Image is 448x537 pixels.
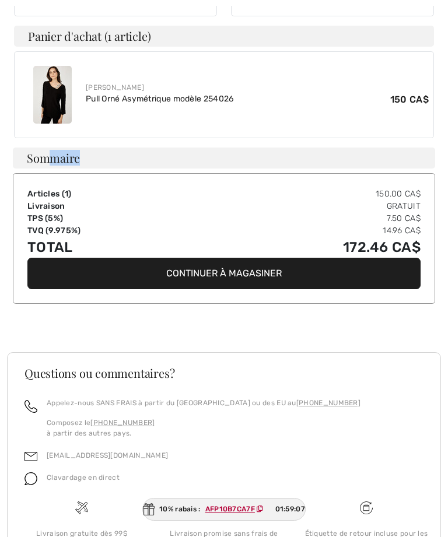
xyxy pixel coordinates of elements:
img: Gift.svg [143,503,155,515]
img: Pull Orné Asymétrique modèle 254026 [33,66,72,124]
div: 10% rabais : [142,498,306,521]
td: 172.46 CA$ [188,237,421,258]
img: chat [24,472,37,485]
div: [PERSON_NAME] [86,82,429,93]
h3: Questions ou commentaires? [24,367,423,379]
span: 01:59:07 [275,504,305,514]
a: [EMAIL_ADDRESS][DOMAIN_NAME] [47,451,168,459]
button: Continuer à magasiner [27,258,421,289]
td: TVQ (9.975%) [27,224,188,237]
ins: AFP10B7CA7F [205,505,255,513]
span: Clavardage en direct [47,473,120,482]
span: 150 CA$ [390,93,429,107]
td: TPS (5%) [27,212,188,224]
h4: Panier d'achat (1 article) [14,26,434,47]
p: Appelez-nous SANS FRAIS à partir du [GEOGRAPHIC_DATA] ou des EU au [47,398,360,408]
p: Composez le à partir des autres pays. [47,417,360,438]
td: Gratuit [188,200,421,212]
a: [PHONE_NUMBER] [90,419,155,427]
td: Total [27,237,188,258]
img: Livraison gratuite dès 99$ [360,501,373,514]
td: 7.50 CA$ [188,212,421,224]
img: call [24,400,37,413]
span: 1 [65,189,68,199]
td: 14.96 CA$ [188,224,421,237]
div: Sommaire [13,148,435,169]
a: [PHONE_NUMBER] [296,399,360,407]
td: Articles ( ) [27,188,188,200]
img: email [24,450,37,463]
td: 150.00 CA$ [188,188,421,200]
a: Pull Orné Asymétrique modèle 254026 [86,94,234,104]
td: Livraison [27,200,188,212]
img: Livraison gratuite dès 99$ [75,501,88,514]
